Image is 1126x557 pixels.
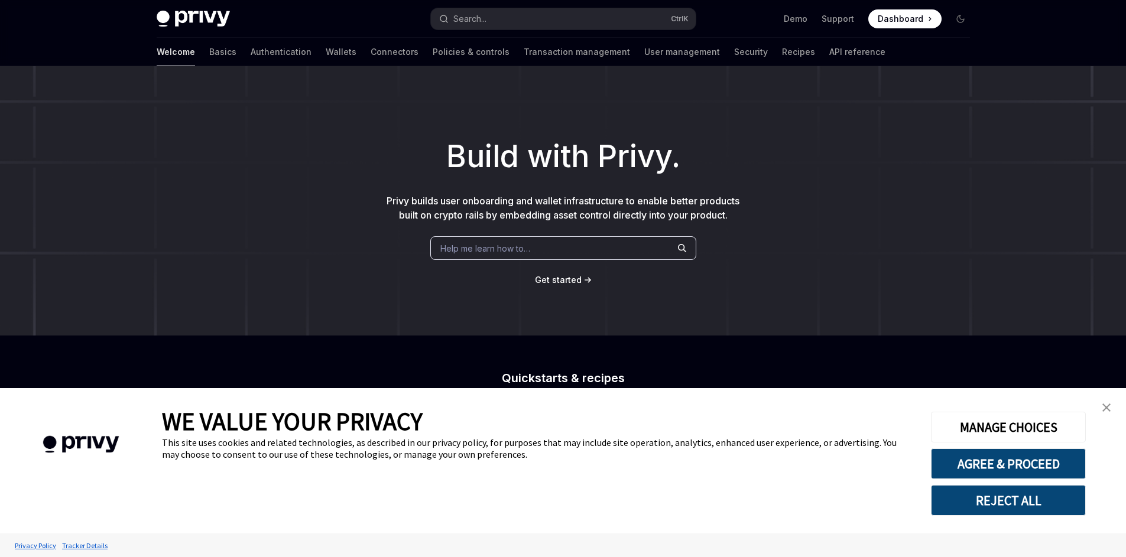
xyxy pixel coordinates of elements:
[931,485,1086,516] button: REJECT ALL
[784,13,807,25] a: Demo
[355,372,771,384] h2: Quickstarts & recipes
[162,406,423,437] span: WE VALUE YOUR PRIVACY
[878,13,923,25] span: Dashboard
[868,9,942,28] a: Dashboard
[453,12,486,26] div: Search...
[671,14,689,24] span: Ctrl K
[440,242,530,255] span: Help me learn how to…
[931,448,1086,479] button: AGREE & PROCEED
[431,8,696,30] button: Search...CtrlK
[535,274,582,286] a: Get started
[734,38,768,66] a: Security
[931,412,1086,442] button: MANAGE CHOICES
[162,437,913,460] div: This site uses cookies and related technologies, as described in our privacy policy, for purposes...
[59,535,111,556] a: Tracker Details
[19,133,1107,180] h1: Build with Privy.
[387,195,739,221] span: Privy builds user onboarding and wallet infrastructure to enable better products built on crypto ...
[326,38,356,66] a: Wallets
[535,275,582,285] span: Get started
[251,38,311,66] a: Authentication
[822,13,854,25] a: Support
[829,38,885,66] a: API reference
[951,9,970,28] button: Toggle dark mode
[1102,403,1111,412] img: close banner
[18,419,144,470] img: company logo
[782,38,815,66] a: Recipes
[371,38,418,66] a: Connectors
[524,38,630,66] a: Transaction management
[157,11,230,27] img: dark logo
[1095,396,1118,419] a: close banner
[157,38,195,66] a: Welcome
[644,38,720,66] a: User management
[433,38,510,66] a: Policies & controls
[12,535,59,556] a: Privacy Policy
[209,38,236,66] a: Basics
